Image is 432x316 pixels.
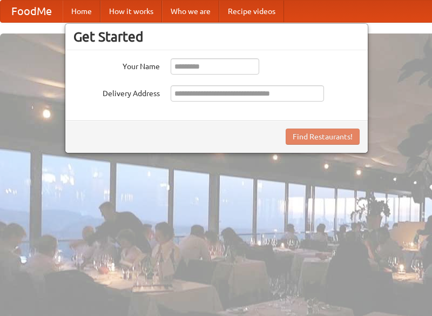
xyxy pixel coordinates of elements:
a: Home [63,1,100,22]
a: Recipe videos [219,1,284,22]
h3: Get Started [73,29,360,45]
a: FoodMe [1,1,63,22]
a: How it works [100,1,162,22]
label: Your Name [73,58,160,72]
label: Delivery Address [73,85,160,99]
a: Who we are [162,1,219,22]
button: Find Restaurants! [286,129,360,145]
